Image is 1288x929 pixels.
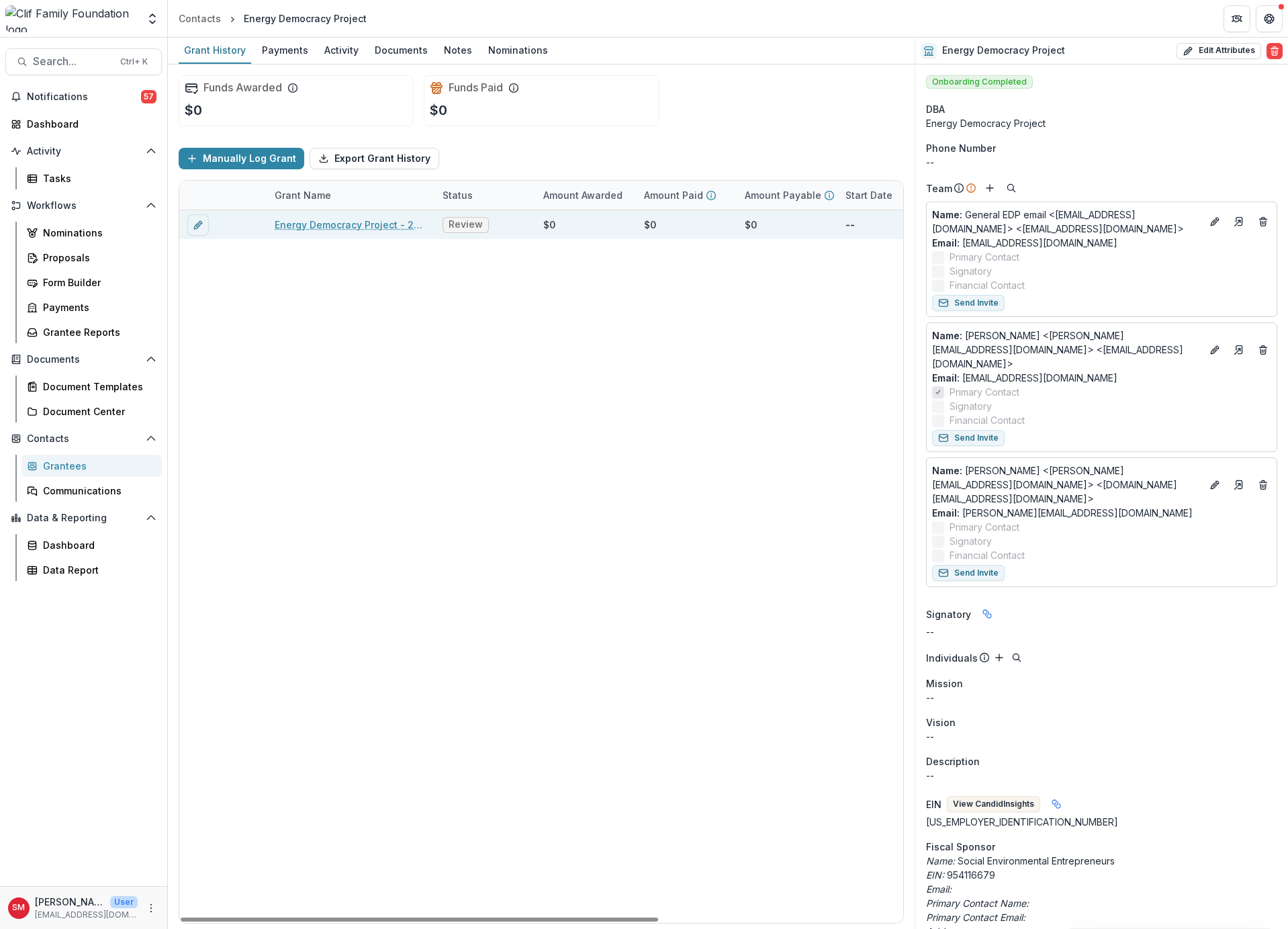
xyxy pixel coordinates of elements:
[483,38,553,64] a: Nominations
[932,372,960,384] span: Email:
[1255,214,1271,230] button: Deletes
[43,300,151,314] div: Payments
[369,38,433,64] a: Documents
[35,909,138,921] p: [EMAIL_ADDRESS][DOMAIN_NAME]
[27,91,141,103] span: Notifications
[932,236,1117,250] a: Email: [EMAIL_ADDRESS][DOMAIN_NAME]
[43,563,151,577] div: Data Report
[932,208,1201,236] a: Name: General EDP email <[EMAIL_ADDRESS][DOMAIN_NAME]> <[EMAIL_ADDRESS][DOMAIN_NAME]>
[439,38,477,64] a: Notes
[203,81,282,94] h2: Funds Awarded
[932,209,962,220] span: Name :
[1009,650,1025,666] button: Search
[1267,43,1283,59] button: Delete
[950,264,992,278] span: Signatory
[179,11,221,26] div: Contacts
[27,200,140,212] span: Workflows
[257,38,314,64] a: Payments
[43,251,151,265] div: Proposals
[926,840,995,854] span: Fiscal Sponsor
[319,40,364,60] div: Activity
[5,48,162,75] button: Search...
[926,181,952,195] p: Team
[932,328,1201,371] a: Name: [PERSON_NAME] <[PERSON_NAME][EMAIL_ADDRESS][DOMAIN_NAME]> <[EMAIL_ADDRESS][DOMAIN_NAME]>
[535,181,636,210] div: Amount Awarded
[43,459,151,473] div: Grantees
[950,413,1025,427] span: Financial Contact
[926,855,955,867] i: Name:
[636,181,737,210] div: Amount Paid
[926,729,1277,744] p: --
[27,513,140,524] span: Data & Reporting
[950,278,1025,292] span: Financial Contact
[932,463,1201,506] a: Name: [PERSON_NAME] <[PERSON_NAME][EMAIL_ADDRESS][DOMAIN_NAME]> <[DOMAIN_NAME][EMAIL_ADDRESS][DOM...
[43,404,151,418] div: Document Center
[947,796,1040,812] button: View CandidInsights
[449,81,503,94] h2: Funds Paid
[926,102,945,116] span: DBA
[1207,477,1223,493] button: Edit
[434,181,535,210] div: Status
[141,90,156,103] span: 57
[982,180,998,196] button: Add
[179,40,251,60] div: Grant History
[950,520,1019,534] span: Primary Contact
[179,38,251,64] a: Grant History
[976,603,998,625] button: Linked binding
[173,9,372,28] nav: breadcrumb
[926,116,1277,130] div: Energy Democracy Project
[932,507,960,519] span: Email:
[932,565,1005,581] button: Send Invite
[926,676,963,691] span: Mission
[43,275,151,290] div: Form Builder
[926,883,952,895] i: Email:
[926,155,1277,169] div: --
[926,869,944,881] i: EIN:
[932,328,1201,371] p: [PERSON_NAME] <[PERSON_NAME][EMAIL_ADDRESS][DOMAIN_NAME]> <[EMAIL_ADDRESS][DOMAIN_NAME]>
[926,797,941,811] p: EIN
[369,40,433,60] div: Documents
[310,148,439,169] button: Export Grant History
[43,226,151,240] div: Nominations
[1224,5,1250,32] button: Partners
[1256,5,1283,32] button: Get Help
[926,75,1033,89] span: Onboarding Completed
[21,167,162,189] a: Tasks
[5,140,162,162] button: Open Activity
[21,400,162,423] a: Document Center
[845,218,855,232] p: --
[5,507,162,529] button: Open Data & Reporting
[43,380,151,394] div: Document Templates
[991,650,1007,666] button: Add
[932,330,962,341] span: Name :
[5,5,138,32] img: Clif Family Foundation logo
[27,433,140,445] span: Contacts
[737,181,837,210] div: Amount Payable
[27,117,151,131] div: Dashboard
[110,896,138,908] p: User
[942,45,1065,56] h2: Energy Democracy Project
[319,38,364,64] a: Activity
[179,148,304,169] button: Manually Log Grant
[837,181,938,210] div: Start Date
[27,354,140,365] span: Documents
[950,250,1019,264] span: Primary Contact
[173,9,226,28] a: Contacts
[13,903,26,912] div: Sierra Martinez
[185,100,202,120] p: $0
[21,247,162,269] a: Proposals
[21,222,162,244] a: Nominations
[21,321,162,343] a: Grantee Reports
[926,651,978,665] p: Individuals
[5,349,162,370] button: Open Documents
[21,559,162,581] a: Data Report
[267,181,434,210] div: Grant Name
[118,54,150,69] div: Ctrl + K
[926,715,956,729] span: Vision
[43,538,151,552] div: Dashboard
[932,465,962,476] span: Name :
[926,815,1277,829] div: [US_EMPLOYER_IDENTIFICATION_NUMBER]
